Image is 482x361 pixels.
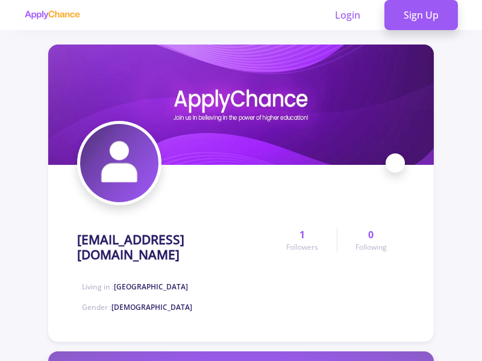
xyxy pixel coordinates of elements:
span: [DEMOGRAPHIC_DATA] [111,302,192,312]
a: 1Followers [268,227,336,253]
span: 0 [368,227,374,242]
span: Living in : [82,282,188,292]
a: 0Following [337,227,405,253]
img: ppasricha@laurentian.cacover image [48,45,434,165]
span: Followers [286,242,318,253]
span: 1 [299,227,305,242]
span: [GEOGRAPHIC_DATA] [114,282,188,292]
img: ppasricha@laurentian.caavatar [80,124,158,202]
span: Following [355,242,387,253]
span: Gender : [82,302,192,312]
h1: [EMAIL_ADDRESS][DOMAIN_NAME] [77,232,268,262]
img: applychance logo text only [24,10,80,20]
